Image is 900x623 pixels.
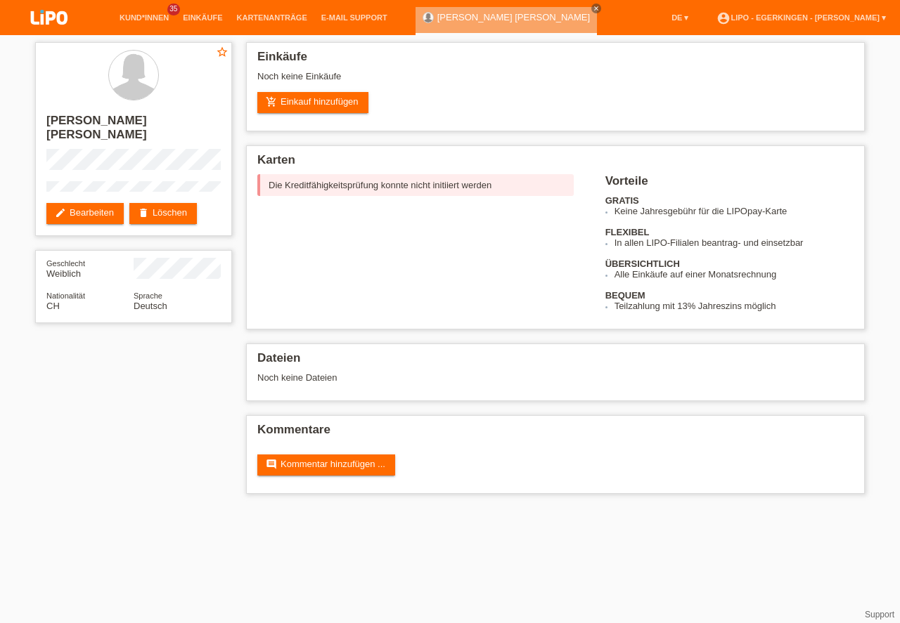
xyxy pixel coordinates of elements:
[216,46,229,60] a: star_border
[257,153,854,174] h2: Karten
[257,71,854,92] div: Noch keine Einkäufe
[257,372,687,383] div: Noch keine Dateien
[314,13,394,22] a: E-Mail Support
[46,114,221,149] h2: [PERSON_NAME] [PERSON_NAME]
[129,203,197,224] a: deleteLöschen
[615,301,854,311] li: Teilzahlung mit 13% Jahreszins möglich
[257,174,574,196] div: Die Kreditfähigkeitsprüfung konnte nicht initiiert werden
[216,46,229,58] i: star_border
[257,50,854,71] h2: Einkäufe
[46,301,60,311] span: Schweiz
[230,13,314,22] a: Kartenanträge
[138,207,149,218] i: delete
[605,174,854,195] h2: Vorteile
[605,258,680,269] b: ÜBERSICHTLICH
[615,269,854,280] li: Alle Einkäufe auf einer Monatsrechnung
[46,203,124,224] a: editBearbeiten
[257,423,854,444] h2: Kommentare
[167,4,180,15] span: 35
[591,4,601,13] a: close
[176,13,229,22] a: Einkäufe
[266,96,277,107] i: add_shopping_cart
[615,206,854,216] li: Keine Jahresgebühr für die LIPOpay-Karte
[46,291,85,300] span: Nationalität
[257,92,368,113] a: add_shopping_cartEinkauf hinzufügen
[865,610,894,619] a: Support
[266,459,277,470] i: comment
[709,13,893,22] a: account_circleLIPO - Egerkingen - [PERSON_NAME] ▾
[615,237,854,248] li: In allen LIPO-Filialen beantrag- und einsetzbar
[716,11,731,25] i: account_circle
[112,13,176,22] a: Kund*innen
[664,13,695,22] a: DE ▾
[605,195,639,206] b: GRATIS
[593,5,600,12] i: close
[55,207,66,218] i: edit
[257,351,854,372] h2: Dateien
[46,258,134,279] div: Weiblich
[605,227,650,237] b: FLEXIBEL
[46,259,85,268] span: Geschlecht
[257,454,395,476] a: commentKommentar hinzufügen ...
[134,291,162,300] span: Sprache
[605,290,645,301] b: BEQUEM
[437,12,590,22] a: [PERSON_NAME] [PERSON_NAME]
[14,29,84,39] a: LIPO pay
[134,301,167,311] span: Deutsch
